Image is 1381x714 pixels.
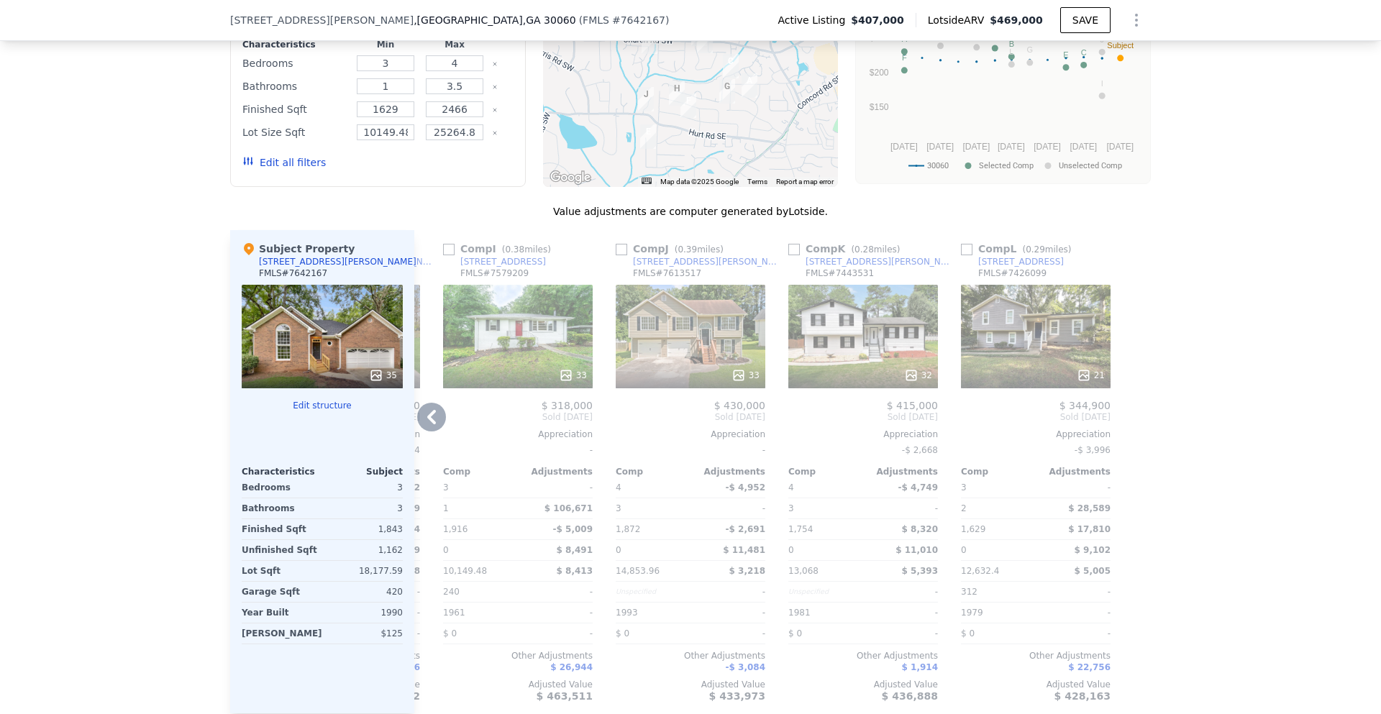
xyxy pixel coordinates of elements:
[1039,582,1111,602] div: -
[962,142,990,152] text: [DATE]
[788,603,860,623] div: 1981
[1039,603,1111,623] div: -
[866,498,938,518] div: -
[961,256,1064,267] a: [STREET_ADDRESS]
[961,242,1077,256] div: Comp L
[719,79,735,104] div: 3398 Creek Valley Dr SE
[496,244,557,255] span: ( miles)
[492,61,498,67] button: Clear
[882,690,938,702] span: $ 436,888
[961,628,975,639] span: $ 0
[731,368,760,383] div: 33
[325,561,403,581] div: 18,177.59
[1075,445,1111,455] span: -$ 3,996
[518,466,593,477] div: Adjustments
[559,368,587,383] div: 33
[242,53,348,73] div: Bedrooms
[806,256,955,267] div: [STREET_ADDRESS][PERSON_NAME]
[961,429,1111,440] div: Appreciation
[521,477,593,498] div: -
[550,662,593,672] span: $ 26,944
[902,662,938,672] span: $ 1,914
[714,400,765,411] span: $ 430,000
[788,466,863,477] div: Comp
[1059,161,1122,170] text: Unselected Comp
[322,466,403,477] div: Subject
[583,14,609,26] span: FMLS
[259,267,327,279] div: FMLS # 7642167
[544,503,593,513] span: $ 106,671
[325,477,403,498] div: 3
[866,623,938,644] div: -
[325,540,403,560] div: 1,162
[961,603,1033,623] div: 1979
[616,603,688,623] div: 1993
[616,628,629,639] span: $ 0
[557,545,593,555] span: $ 8,491
[443,440,593,460] div: -
[242,39,348,50] div: Characteristics
[242,498,319,518] div: Bathrooms
[979,161,1034,170] text: Selected Comp
[1106,142,1134,152] text: [DATE]
[1100,35,1104,44] text: J
[726,482,765,493] span: -$ 4,952
[961,498,1033,518] div: 2
[616,429,765,440] div: Appreciation
[998,142,1025,152] text: [DATE]
[788,679,938,690] div: Adjusted Value
[616,650,765,662] div: Other Adjustments
[616,566,660,576] span: 14,853.96
[443,566,487,576] span: 10,149.48
[242,603,319,623] div: Year Built
[616,411,765,423] span: Sold [DATE]
[902,566,938,576] span: $ 5,393
[443,545,449,555] span: 0
[693,623,765,644] div: -
[1036,466,1111,477] div: Adjustments
[616,545,621,555] span: 0
[640,124,656,149] div: 3624 Nessa Ct SE
[788,482,794,493] span: 4
[788,411,938,423] span: Sold [DATE]
[547,168,594,187] a: Open this area in Google Maps (opens a new window)
[1034,142,1061,152] text: [DATE]
[902,53,907,62] text: F
[443,587,460,597] span: 240
[1075,566,1111,576] span: $ 5,005
[616,466,690,477] div: Comp
[778,13,851,27] span: Active Listing
[863,466,938,477] div: Adjustments
[678,244,697,255] span: 0.39
[521,603,593,623] div: -
[460,267,529,279] div: FMLS # 7579209
[788,429,938,440] div: Appreciation
[1068,524,1111,534] span: $ 17,810
[325,603,403,623] div: 1990
[788,582,860,602] div: Unspecified
[579,13,670,27] div: ( )
[443,482,449,493] span: 3
[642,178,652,184] button: Keyboard shortcuts
[616,679,765,690] div: Adjusted Value
[902,445,938,455] span: -$ 2,668
[259,256,416,267] div: [STREET_ADDRESS][PERSON_NAME]
[642,29,657,54] div: 117 Radford Cir SW
[726,662,765,672] span: -$ 3,084
[242,540,319,560] div: Unfinished Sqft
[776,178,834,186] a: Report a map error
[1070,142,1097,152] text: [DATE]
[866,582,938,602] div: -
[1026,45,1033,54] text: G
[709,690,765,702] span: $ 433,973
[961,587,977,597] span: 312
[1081,48,1087,57] text: C
[242,519,319,539] div: Finished Sqft
[443,429,593,440] div: Appreciation
[242,99,348,119] div: Finished Sqft
[443,628,457,639] span: $ 0
[1039,477,1111,498] div: -
[616,242,729,256] div: Comp J
[865,1,1141,180] div: A chart.
[242,242,355,256] div: Subject Property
